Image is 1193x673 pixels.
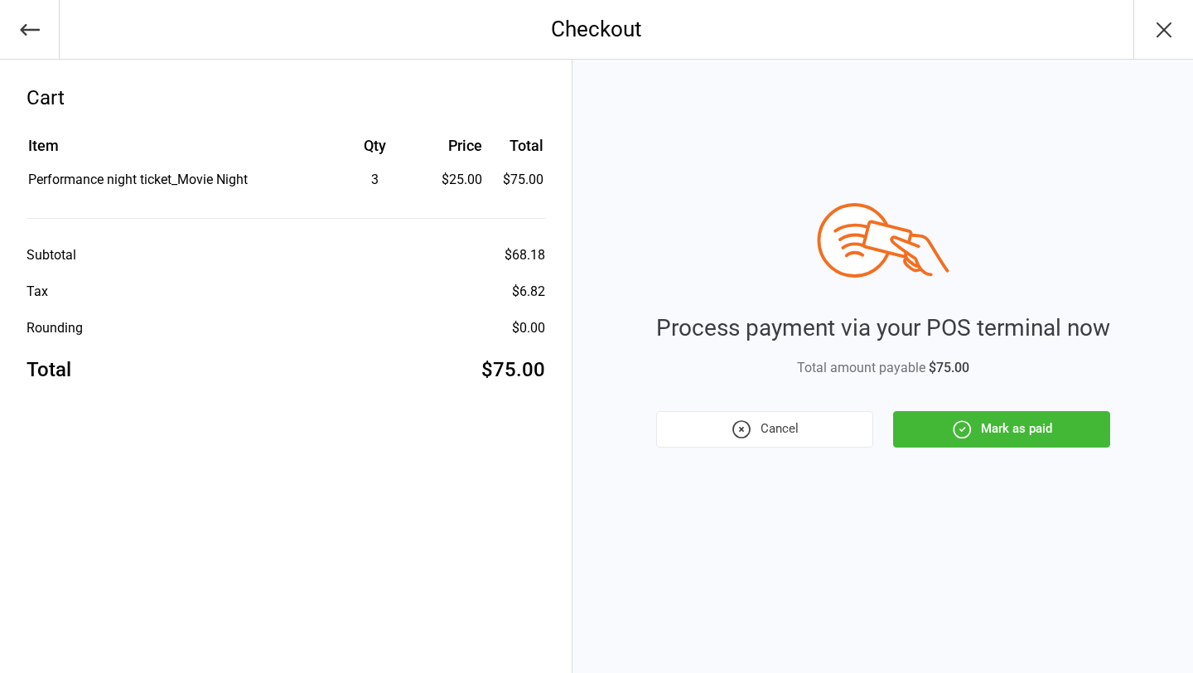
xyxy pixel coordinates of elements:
[481,355,545,385] div: $75.00
[28,134,323,168] th: Item
[893,411,1110,448] button: Mark as paid
[27,282,48,302] div: Tax
[427,134,483,157] div: Price
[325,170,425,190] div: 3
[28,172,248,187] span: Performance night ticket_Movie Night
[656,358,1110,378] div: Total amount payable
[27,83,545,113] div: Cart
[929,360,969,375] span: $75.00
[656,311,1110,346] div: Process payment via your POS terminal now
[27,318,83,338] div: Rounding
[427,170,483,190] div: $25.00
[656,411,873,448] button: Cancel
[512,282,545,302] div: $6.82
[512,318,545,338] div: $0.00
[489,170,543,190] td: $75.00
[489,134,543,168] th: Total
[27,355,71,385] div: Total
[505,245,545,265] div: $68.18
[325,134,425,168] th: Qty
[27,245,76,265] div: Subtotal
